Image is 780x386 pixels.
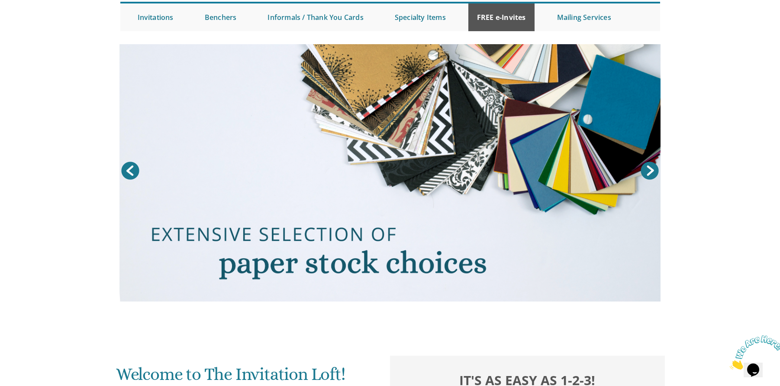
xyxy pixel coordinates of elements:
a: Informals / Thank You Cards [259,3,372,31]
a: Benchers [196,3,245,31]
a: Specialty Items [386,3,454,31]
a: Next [639,160,661,182]
a: FREE e-Invites [468,3,535,31]
a: Invitations [129,3,182,31]
a: Prev [119,160,141,182]
iframe: chat widget [726,332,780,373]
img: Chat attention grabber [3,3,57,38]
a: Mailing Services [548,3,620,31]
